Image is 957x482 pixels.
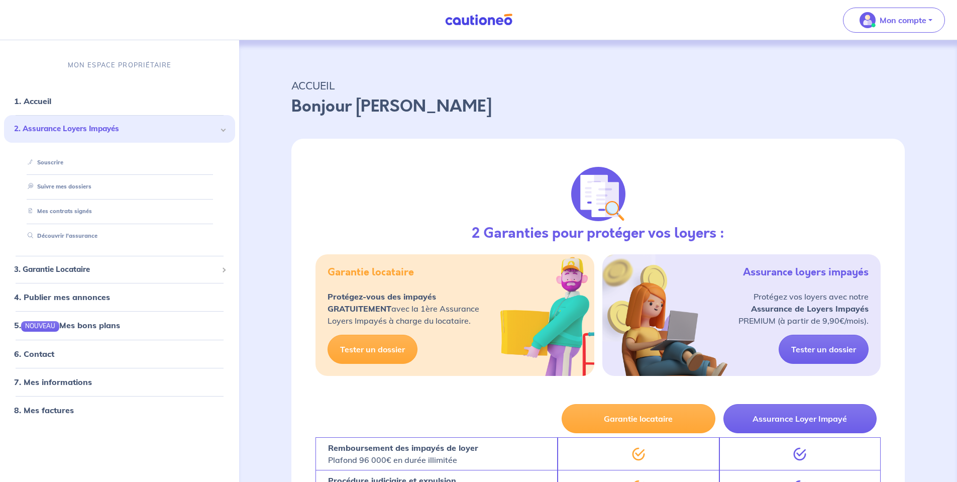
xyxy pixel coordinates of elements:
[68,60,171,70] p: MON ESPACE PROPRIÉTAIRE
[472,225,724,242] h3: 2 Garanties pour protéger vos loyers :
[328,292,436,314] strong: Protégez-vous des impayés GRATUITEMENT
[14,320,120,330] a: 5.NOUVEAUMes bons plans
[14,376,92,387] a: 7. Mes informations
[328,291,479,327] p: avec la 1ère Assurance Loyers Impayés à charge du locataire.
[571,167,625,221] img: justif-loupe
[4,287,235,307] div: 4. Publier mes annonces
[779,335,869,364] a: Tester un dossier
[441,14,516,26] img: Cautioneo
[743,266,869,278] h5: Assurance loyers impayés
[4,115,235,143] div: 2. Assurance Loyers Impayés
[24,183,91,190] a: Suivre mes dossiers
[843,8,945,33] button: illu_account_valid_menu.svgMon compte
[24,159,63,166] a: Souscrire
[328,442,478,466] p: Plafond 96 000€ en durée illimitée
[4,315,235,335] div: 5.NOUVEAUMes bons plans
[738,291,869,327] p: Protégez vos loyers avec notre PREMIUM (à partir de 9,90€/mois).
[24,232,97,239] a: Découvrir l'assurance
[751,304,869,314] strong: Assurance de Loyers Impayés
[4,91,235,111] div: 1. Accueil
[4,343,235,363] div: 6. Contact
[328,443,478,453] strong: Remboursement des impayés de loyer
[14,348,54,358] a: 6. Contact
[562,404,715,433] button: Garantie locataire
[4,371,235,392] div: 7. Mes informations
[16,154,223,171] div: Souscrire
[14,292,110,302] a: 4. Publier mes annonces
[16,178,223,195] div: Suivre mes dossiers
[14,96,51,106] a: 1. Accueil
[328,266,414,278] h5: Garantie locataire
[4,260,235,279] div: 3. Garantie Locataire
[328,335,417,364] a: Tester un dossier
[24,208,92,215] a: Mes contrats signés
[291,94,905,119] p: Bonjour [PERSON_NAME]
[14,123,218,135] span: 2. Assurance Loyers Impayés
[880,14,926,26] p: Mon compte
[4,400,235,420] div: 8. Mes factures
[723,404,877,433] button: Assurance Loyer Impayé
[14,405,74,415] a: 8. Mes factures
[16,228,223,244] div: Découvrir l'assurance
[16,203,223,220] div: Mes contrats signés
[14,264,218,275] span: 3. Garantie Locataire
[291,76,905,94] p: ACCUEIL
[860,12,876,28] img: illu_account_valid_menu.svg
